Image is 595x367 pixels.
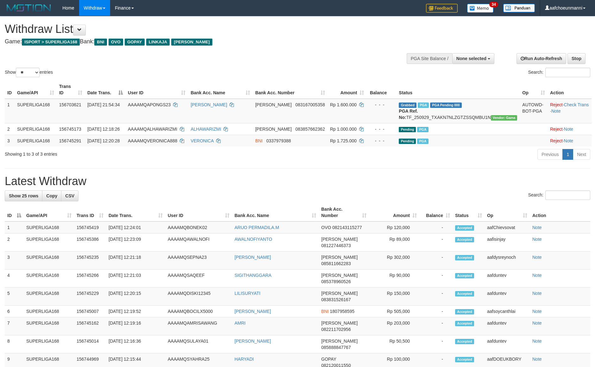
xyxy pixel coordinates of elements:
[5,68,53,77] label: Show entries
[417,127,428,132] span: Marked by aafsoumeymey
[396,81,520,99] th: Status
[106,221,165,233] td: [DATE] 12:24:01
[5,23,390,35] h1: Withdraw List
[59,127,81,132] span: 156745173
[74,233,106,252] td: 156745386
[74,252,106,270] td: 156745235
[128,102,171,107] span: AAAAMQAPONGS23
[5,3,53,13] img: MOTION_logo.png
[548,99,592,123] td: · ·
[165,270,232,288] td: AAAAMQSAQEEF
[455,357,474,362] span: Accepted
[94,39,107,46] span: BNI
[485,335,530,353] td: aafduntev
[235,357,254,362] a: HARYADI
[485,203,530,221] th: Op: activate to sort column ascending
[550,127,563,132] a: Reject
[188,81,253,99] th: Bank Acc. Name: activate to sort column ascending
[235,291,260,296] a: LILISURYATI
[255,127,291,132] span: [PERSON_NAME]
[87,102,120,107] span: [DATE] 21:54:34
[369,138,394,144] div: - - -
[532,339,542,344] a: Note
[485,317,530,335] td: aafduntev
[321,291,358,296] span: [PERSON_NAME]
[125,39,145,46] span: GOPAY
[321,357,336,362] span: GOPAY
[419,233,453,252] td: -
[453,203,485,221] th: Status: activate to sort column ascending
[369,288,419,306] td: Rp 150,000
[562,149,573,160] a: 1
[165,317,232,335] td: AAAAMQAMRISAWANG
[5,99,15,123] td: 1
[5,123,15,135] td: 2
[106,317,165,335] td: [DATE] 12:19:16
[65,193,74,198] span: CSV
[418,103,429,108] span: Marked by aafchhiseyha
[399,127,416,132] span: Pending
[419,221,453,233] td: -
[61,190,78,201] a: CSV
[24,203,74,221] th: Game/API: activate to sort column ascending
[128,138,177,143] span: AAAAMQVERONICA888
[528,190,590,200] label: Search:
[255,102,291,107] span: [PERSON_NAME]
[545,190,590,200] input: Search:
[24,335,74,353] td: SUPERLIGA168
[235,309,271,314] a: [PERSON_NAME]
[330,138,357,143] span: Rp 1.725.000
[74,270,106,288] td: 156745266
[537,149,563,160] a: Previous
[5,135,15,146] td: 3
[369,126,394,132] div: - - -
[532,225,542,230] a: Note
[22,39,80,46] span: ISPORT > SUPERLIGA168
[87,138,120,143] span: [DATE] 12:20:28
[321,261,351,266] span: Copy 085811662283 to clipboard
[106,306,165,317] td: [DATE] 12:19:52
[366,81,396,99] th: Balance
[396,99,520,123] td: TF_250929_TXAKN7NLZGTZSSQMBU1N
[46,193,57,198] span: Copy
[419,252,453,270] td: -
[74,288,106,306] td: 156745229
[59,102,81,107] span: 156703621
[567,53,586,64] a: Stop
[455,321,474,326] span: Accepted
[369,270,419,288] td: Rp 90,000
[266,138,291,143] span: Copy 0337979388 to clipboard
[106,252,165,270] td: [DATE] 12:21:18
[407,53,452,64] div: PGA Site Balance /
[455,291,474,296] span: Accepted
[528,68,590,77] label: Search:
[15,99,57,123] td: SUPERLIGA168
[548,81,592,99] th: Action
[321,327,351,332] span: Copy 082211702956 to clipboard
[5,233,24,252] td: 2
[328,81,367,99] th: Amount: activate to sort column ascending
[24,317,74,335] td: SUPERLIGA168
[295,102,325,107] span: Copy 083167005358 to clipboard
[485,233,530,252] td: aafisinjay
[485,270,530,288] td: aafduntev
[532,291,542,296] a: Note
[24,233,74,252] td: SUPERLIGA168
[74,203,106,221] th: Trans ID: activate to sort column ascending
[520,99,548,123] td: AUTOWD-BOT-PGA
[455,255,474,260] span: Accepted
[330,127,357,132] span: Rp 1.000.000
[5,317,24,335] td: 7
[106,203,165,221] th: Date Trans.: activate to sort column ascending
[5,175,590,188] h1: Latest Withdraw
[369,203,419,221] th: Amount: activate to sort column ascending
[24,270,74,288] td: SUPERLIGA168
[520,81,548,99] th: Op: activate to sort column ascending
[321,237,358,242] span: [PERSON_NAME]
[15,81,57,99] th: Game/API: activate to sort column ascending
[15,123,57,135] td: SUPERLIGA168
[332,225,362,230] span: Copy 082143115277 to clipboard
[85,81,125,99] th: Date Trans.: activate to sort column descending
[235,339,271,344] a: [PERSON_NAME]
[24,221,74,233] td: SUPERLIGA168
